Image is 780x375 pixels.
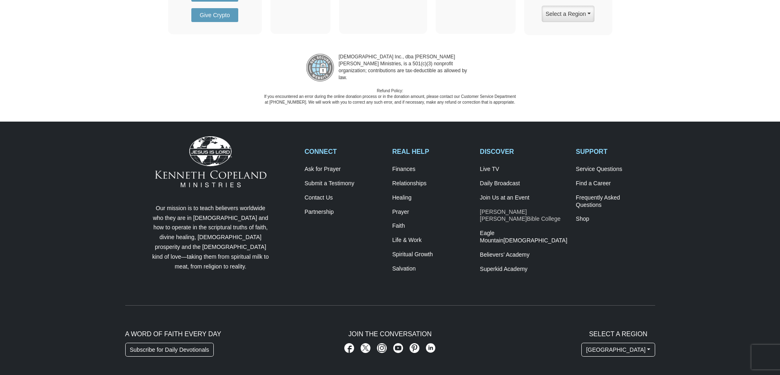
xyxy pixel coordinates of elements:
[335,53,474,82] p: [DEMOGRAPHIC_DATA] Inc., dba [PERSON_NAME] [PERSON_NAME] Ministries, is a 501(c)(3) nonprofit org...
[306,53,335,82] img: refund-policy
[125,331,222,337] span: A Word of Faith Every Day
[305,166,384,173] a: Ask for Prayer
[392,194,471,202] a: Healing
[542,6,594,22] button: Select a Region
[125,343,214,357] a: Subscribe for Daily Devotionals
[392,237,471,244] a: Life & Work
[264,88,516,106] p: Refund Policy: If you encountered an error during the online donation process or in the donation ...
[480,251,567,259] a: Believers’ Academy
[527,215,561,222] span: Bible College
[392,148,471,155] h2: REAL HELP
[503,237,567,244] span: [DEMOGRAPHIC_DATA]
[305,180,384,187] a: Submit a Testimony
[576,180,655,187] a: Find a Career
[305,194,384,202] a: Contact Us
[581,330,655,338] h2: Select A Region
[392,209,471,216] a: Prayer
[305,148,384,155] h2: CONNECT
[576,148,655,155] h2: SUPPORT
[480,148,567,155] h2: DISCOVER
[576,194,655,209] a: Frequently AskedQuestions
[480,230,567,244] a: Eagle Mountain[DEMOGRAPHIC_DATA]
[392,180,471,187] a: Relationships
[480,180,567,187] a: Daily Broadcast
[576,166,655,173] a: Service Questions
[392,265,471,273] a: Salvation
[305,330,476,338] h2: Join The Conversation
[392,166,471,173] a: Finances
[581,343,655,357] button: [GEOGRAPHIC_DATA]
[392,222,471,230] a: Faith
[480,209,567,223] a: [PERSON_NAME] [PERSON_NAME]Bible College
[480,166,567,173] a: Live TV
[392,251,471,258] a: Spiritual Growth
[305,209,384,216] a: Partnership
[191,8,238,22] a: Give Crypto
[576,215,655,223] a: Shop
[151,204,271,272] p: Our mission is to teach believers worldwide who they are in [DEMOGRAPHIC_DATA] and how to operate...
[480,194,567,202] a: Join Us at an Event
[480,266,567,273] a: Superkid Academy
[155,136,266,187] img: Kenneth Copeland Ministries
